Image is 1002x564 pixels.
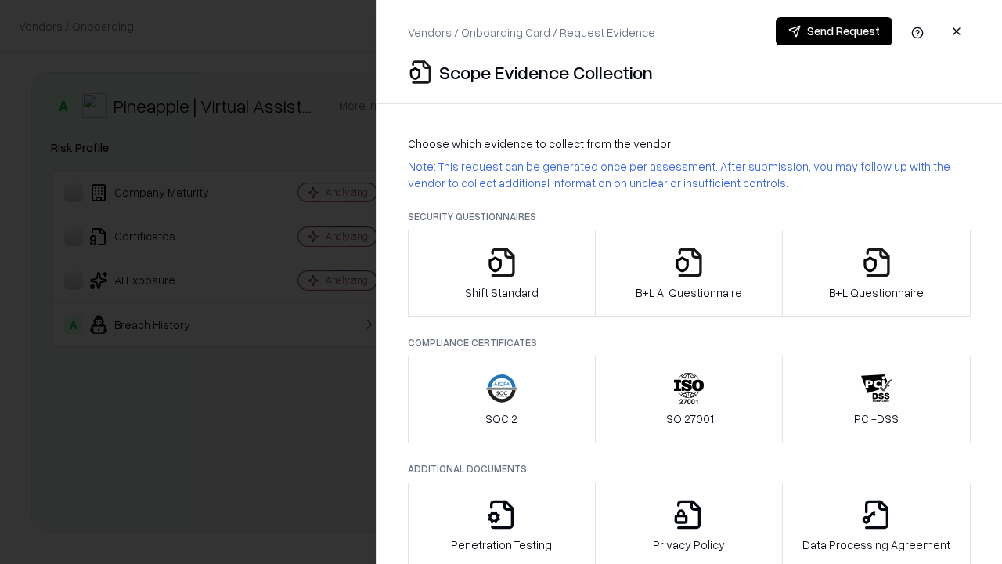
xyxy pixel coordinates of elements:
button: ISO 27001 [595,356,784,443]
p: Data Processing Agreement [802,537,950,553]
p: Scope Evidence Collection [439,60,653,85]
p: Compliance Certificates [408,336,971,349]
p: SOC 2 [485,410,517,427]
p: B+L AI Questionnaire [636,284,742,301]
p: Privacy Policy [653,537,725,553]
p: Security Questionnaires [408,210,971,223]
button: PCI-DSS [782,356,971,443]
p: B+L Questionnaire [829,284,924,301]
button: B+L AI Questionnaire [595,230,784,317]
button: Shift Standard [408,230,596,317]
p: Additional Documents [408,462,971,475]
p: Note: This request can be generated once per assessment. After submission, you may follow up with... [408,158,971,191]
p: ISO 27001 [664,410,714,427]
p: Vendors / Onboarding Card / Request Evidence [408,24,655,41]
button: B+L Questionnaire [782,230,971,317]
p: Choose which evidence to collect from the vendor: [408,136,971,152]
p: PCI-DSS [854,410,899,427]
button: SOC 2 [408,356,596,443]
p: Penetration Testing [451,537,552,553]
button: Send Request [776,17,892,45]
p: Shift Standard [465,284,539,301]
